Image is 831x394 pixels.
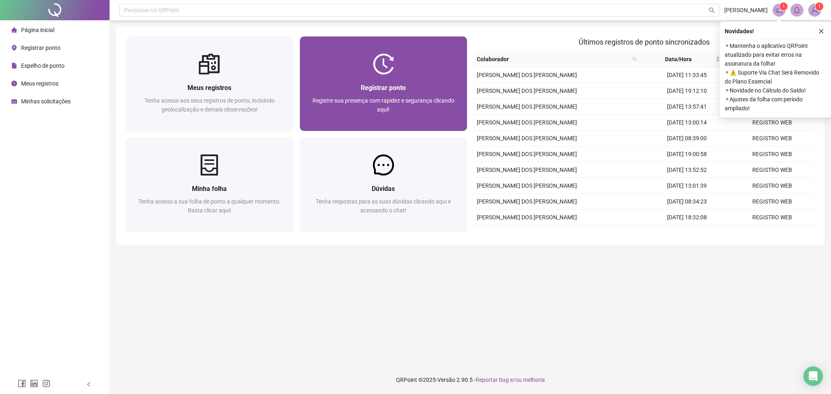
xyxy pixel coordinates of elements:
span: file [11,63,17,69]
span: [PERSON_NAME] DOS [PERSON_NAME] [477,167,577,173]
span: ⚬ ⚠️ Suporte Via Chat Será Removido do Plano Essencial [725,68,826,86]
th: Data/Hora [640,51,723,67]
td: [DATE] 18:32:08 [644,210,730,225]
span: environment [11,45,17,51]
td: [DATE] 13:57:41 [644,99,730,115]
td: REGISTRO WEB [730,178,815,194]
td: [DATE] 13:00:14 [644,115,730,131]
td: [DATE] 11:33:45 [644,67,730,83]
td: REGISTRO WEB [730,131,815,146]
span: [PERSON_NAME] [724,6,768,15]
span: notification [775,6,783,14]
span: ⚬ Novidade no Cálculo do Saldo! [725,86,826,95]
span: Novidades ! [725,27,754,36]
td: [DATE] 19:00:58 [644,146,730,162]
span: Meus registros [187,84,231,92]
td: [DATE] 19:12:10 [644,83,730,99]
span: [PERSON_NAME] DOS [PERSON_NAME] [477,151,577,157]
span: Minha folha [192,185,227,193]
span: search [632,57,637,62]
sup: Atualize o seu contato no menu Meus Dados [815,2,823,11]
span: linkedin [30,379,38,388]
span: clock-circle [11,81,17,86]
span: Meus registros [21,80,58,87]
span: Dúvidas [372,185,395,193]
span: bell [793,6,801,14]
span: close [818,28,824,34]
img: 83332 [809,4,821,16]
span: Data/Hora [644,55,714,64]
span: Espelho de ponto [21,62,65,69]
span: Registrar ponto [21,45,60,51]
sup: 1 [779,2,788,11]
span: [PERSON_NAME] DOS [PERSON_NAME] [477,135,577,141]
span: ⚬ Ajustes da folha com período ampliado! [725,95,826,113]
td: REGISTRO WEB [730,162,815,178]
td: REGISTRO WEB [730,210,815,225]
span: Registre sua presença com rapidez e segurança clicando aqui! [312,97,454,113]
div: Open Intercom Messenger [803,366,823,386]
a: Registrar pontoRegistre sua presença com rapidez e segurança clicando aqui! [300,36,467,131]
span: [PERSON_NAME] DOS [PERSON_NAME] [477,72,577,78]
span: Tenha acesso aos seus registros de ponto, incluindo geolocalização e demais observações! [144,97,275,113]
span: search [709,7,715,13]
td: REGISTRO WEB [730,146,815,162]
span: [PERSON_NAME] DOS [PERSON_NAME] [477,103,577,110]
span: ⚬ Mantenha o aplicativo QRPoint atualizado para evitar erros na assinatura da folha! [725,41,826,68]
span: schedule [11,98,17,104]
td: [DATE] 08:34:23 [644,194,730,210]
a: Meus registrosTenha acesso aos seus registros de ponto, incluindo geolocalização e demais observa... [126,36,293,131]
span: Registrar ponto [361,84,406,92]
span: 1 [782,4,785,9]
td: REGISTRO WEB [730,115,815,131]
td: [DATE] 13:52:52 [644,162,730,178]
span: Colaborador [477,55,629,64]
a: DúvidasTenha respostas para as suas dúvidas clicando aqui e acessando o chat! [300,137,467,232]
span: [PERSON_NAME] DOS [PERSON_NAME] [477,88,577,94]
span: home [11,27,17,33]
span: facebook [18,379,26,388]
span: search [631,53,639,65]
footer: QRPoint © 2025 - 2.90.5 - [110,366,831,394]
td: REGISTRO WEB [730,225,815,241]
span: Últimos registros de ponto sincronizados [579,38,710,46]
a: Minha folhaTenha acesso a sua folha de ponto a qualquer momento. Basta clicar aqui! [126,137,293,232]
span: Reportar bug e/ou melhoria [476,377,545,383]
span: Página inicial [21,27,54,33]
td: [DATE] 08:39:00 [644,131,730,146]
td: [DATE] 13:57:21 [644,225,730,241]
span: 1 [818,4,821,9]
span: Tenha respostas para as suas dúvidas clicando aqui e acessando o chat! [316,198,451,214]
span: left [86,381,92,387]
span: [PERSON_NAME] DOS [PERSON_NAME] [477,214,577,221]
span: [PERSON_NAME] DOS [PERSON_NAME] [477,119,577,126]
span: Tenha acesso a sua folha de ponto a qualquer momento. Basta clicar aqui! [138,198,281,214]
span: Minhas solicitações [21,98,71,105]
span: [PERSON_NAME] DOS [PERSON_NAME] [477,198,577,205]
span: [PERSON_NAME] DOS [PERSON_NAME] [477,182,577,189]
span: instagram [42,379,50,388]
td: REGISTRO WEB [730,194,815,210]
span: Versão [437,377,455,383]
td: [DATE] 13:01:39 [644,178,730,194]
